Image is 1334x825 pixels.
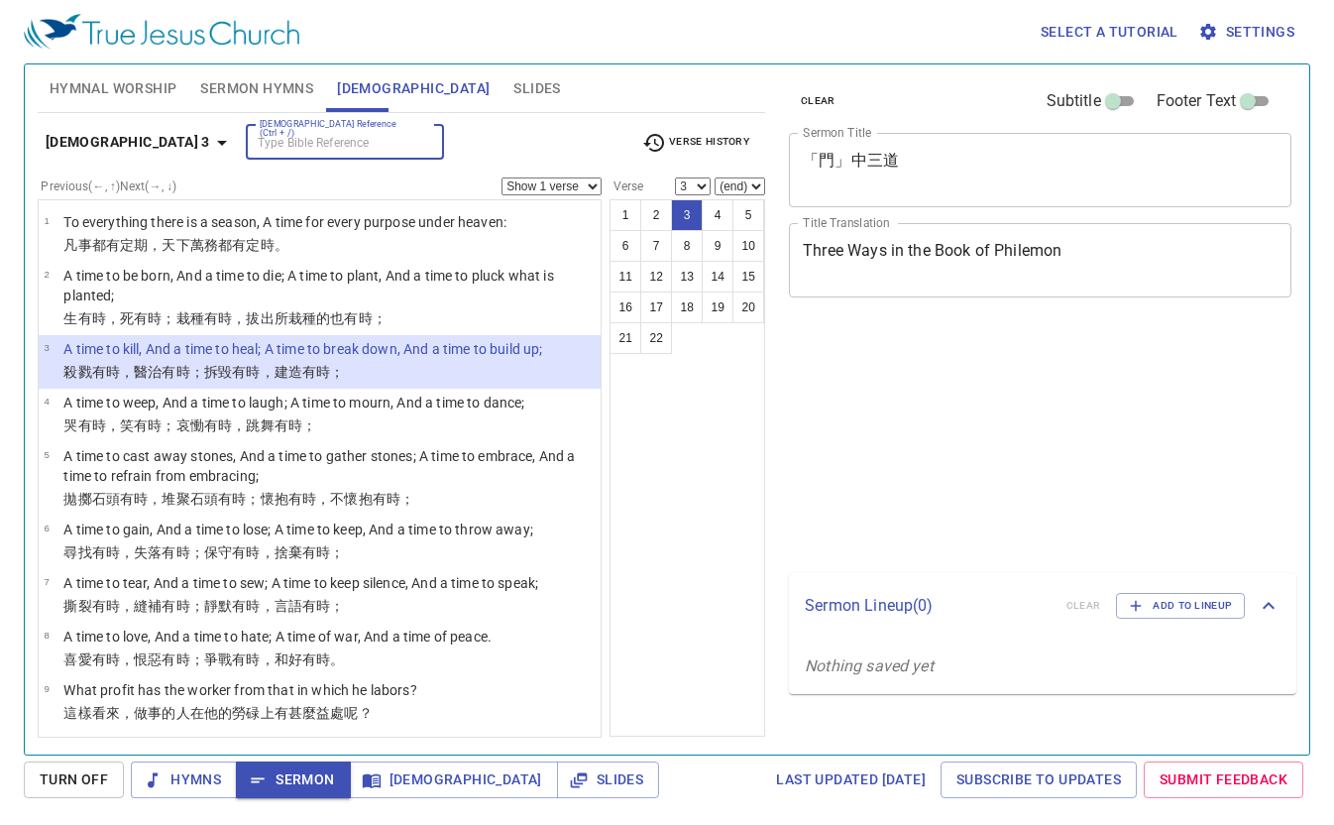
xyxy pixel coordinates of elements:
[63,266,595,305] p: A time to be born, And a time to die; A time to plant, And a time to pluck what is planted;
[176,237,288,253] wh8064: 下萬務
[261,598,345,614] wh6256: ，言語
[261,364,345,380] wh6256: ，建造
[261,651,345,667] wh6256: ，和好
[1202,20,1294,45] span: Settings
[1047,89,1101,113] span: Subtitle
[671,199,703,231] button: 3
[92,544,345,560] wh1245: 有時
[131,762,237,798] button: Hymns
[573,767,643,792] span: Slides
[801,92,835,110] span: clear
[640,230,672,262] button: 7
[1033,14,1186,51] button: Select a tutorial
[373,491,414,507] wh2263: 有時
[316,705,373,721] wh834: 益處
[337,76,490,101] span: [DEMOGRAPHIC_DATA]
[330,598,344,614] wh6256: ；
[78,417,317,433] wh1058: 有時
[246,491,414,507] wh6256: ；懷抱
[63,596,538,616] p: 撕裂
[190,364,345,380] wh6256: ；拆毀
[302,544,344,560] wh7993: 有時
[236,762,350,798] button: Sermon
[232,598,344,614] wh2814: 有時
[789,573,1296,639] div: Sermon Lineup(0)clearAdd to Lineup
[120,491,414,507] wh68: 有時
[610,292,641,323] button: 16
[92,598,345,614] wh7167: 有時
[44,342,49,353] span: 3
[610,180,643,192] label: Verse
[63,734,595,773] p: I have seen the [DEMOGRAPHIC_DATA]-given task with which the sons of men are to be occupied.
[252,131,405,154] input: Type Bible Reference
[805,656,934,675] i: Nothing saved yet
[702,292,733,323] button: 19
[642,131,749,155] span: Verse History
[610,230,641,262] button: 6
[63,627,492,647] p: A time to love, And a time to hate; A time of war, And a time of peace.
[134,310,387,326] wh4191: 有時
[24,762,124,798] button: Turn Off
[63,520,533,539] p: A time to gain, And a time to lose; A time to keep, And a time to throw away;
[232,364,344,380] wh6555: 有時
[63,362,542,382] p: 殺戮
[63,446,595,486] p: A time to cast away stones, And a time to gather stones; A time to embrace, And a time to refrain...
[148,491,414,507] wh6256: ，堆聚
[400,491,414,507] wh6256: ；
[941,762,1137,798] a: Subscribe to Updates
[63,680,416,700] p: What profit has the worker from that in which he labors?
[63,703,416,723] p: 這樣看來，做事
[190,598,345,614] wh6256: ；靜默
[92,651,345,667] wh157: 有時
[805,594,1051,618] p: Sermon Lineup ( 0 )
[302,417,316,433] wh6256: ；
[190,491,414,507] wh3664: 石頭
[261,705,373,721] wh6001: 上有甚麼
[732,230,764,262] button: 10
[50,76,177,101] span: Hymnal Worship
[344,491,414,507] wh7368: 懷抱
[702,230,733,262] button: 9
[120,364,344,380] wh6256: ，醫治
[44,215,49,226] span: 1
[671,230,703,262] button: 8
[702,199,733,231] button: 4
[610,199,641,231] button: 1
[63,415,524,435] p: 哭
[44,269,49,280] span: 2
[610,322,641,354] button: 21
[610,261,641,293] button: 11
[330,364,344,380] wh6256: ；
[640,199,672,231] button: 2
[44,576,49,587] span: 7
[275,237,288,253] wh6256: 。
[63,308,595,328] p: 生
[1041,20,1178,45] span: Select a tutorial
[330,544,344,560] wh6256: ；
[120,598,344,614] wh6256: ，縫補
[44,449,49,460] span: 5
[776,767,926,792] span: Last updated [DATE]
[162,417,316,433] wh6256: ；哀慟
[789,89,847,113] button: clear
[316,491,414,507] wh6256: ，不
[275,310,387,326] wh6131: 所栽種的
[732,292,764,323] button: 20
[46,130,210,155] b: [DEMOGRAPHIC_DATA] 3
[38,124,242,161] button: [DEMOGRAPHIC_DATA] 3
[330,310,387,326] wh5193: 也有時
[63,489,595,509] p: 拋擲
[204,310,387,326] wh5193: 有時
[63,235,506,255] p: 凡事都有定期
[78,310,387,326] wh3205: 有時
[204,417,316,433] wh5594: 有時
[781,318,1193,566] iframe: from-child
[732,261,764,293] button: 15
[513,76,560,101] span: Slides
[1144,762,1303,798] a: Submit Feedback
[1157,89,1237,113] span: Footer Text
[803,241,1278,279] textarea: Three Ways in the Book of Philemon
[120,651,344,667] wh6256: ，恨惡
[275,417,316,433] wh7540: 有時
[41,180,176,192] label: Previous (←, ↑) Next (→, ↓)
